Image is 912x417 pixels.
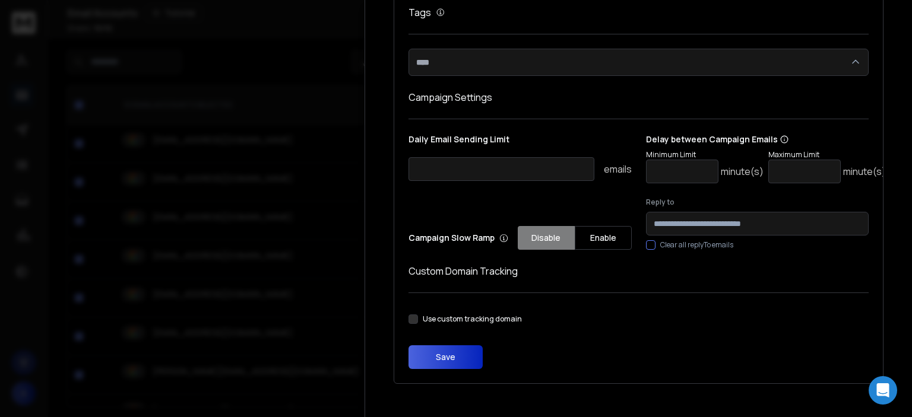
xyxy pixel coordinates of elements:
p: emails [604,162,632,176]
button: Disable [518,226,575,250]
label: Use custom tracking domain [423,314,522,324]
label: Clear all replyTo emails [660,240,733,250]
p: Campaign Slow Ramp [408,232,508,244]
h1: Campaign Settings [408,90,869,104]
p: minute(s) [843,164,886,179]
div: Open Intercom Messenger [869,376,897,405]
p: Delay between Campaign Emails [646,133,886,145]
button: Enable [575,226,632,250]
h1: Custom Domain Tracking [408,264,869,278]
button: Save [408,345,483,369]
p: Maximum Limit [768,150,886,160]
h1: Tags [408,5,431,20]
label: Reply to [646,198,869,207]
p: Daily Email Sending Limit [408,133,631,150]
p: Minimum Limit [646,150,764,160]
p: minute(s) [721,164,764,179]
